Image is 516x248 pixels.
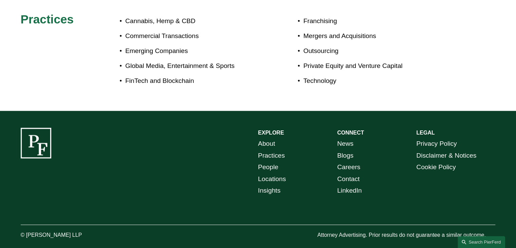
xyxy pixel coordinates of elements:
p: Attorney Advertising. Prior results do not guarantee a similar outcome. [317,230,495,240]
strong: CONNECT [337,130,364,136]
p: FinTech and Blockchain [125,75,258,87]
strong: LEGAL [416,130,435,136]
a: Insights [258,185,281,197]
p: Franchising [303,15,456,27]
a: Locations [258,173,286,185]
a: News [337,138,353,150]
a: Contact [337,173,360,185]
a: LinkedIn [337,185,362,197]
a: People [258,161,279,173]
p: Global Media, Entertainment & Sports [125,60,258,72]
strong: EXPLORE [258,130,284,136]
a: About [258,138,275,150]
p: Outsourcing [303,45,456,57]
p: Technology [303,75,456,87]
span: Practices [21,13,74,26]
p: © [PERSON_NAME] LLP [21,230,120,240]
a: Practices [258,150,285,162]
p: Private Equity and Venture Capital [303,60,456,72]
p: Mergers and Acquisitions [303,30,456,42]
a: Careers [337,161,360,173]
p: Cannabis, Hemp & CBD [125,15,258,27]
a: Blogs [337,150,353,162]
p: Commercial Transactions [125,30,258,42]
p: Emerging Companies [125,45,258,57]
a: Disclaimer & Notices [416,150,476,162]
a: Cookie Policy [416,161,456,173]
a: Privacy Policy [416,138,457,150]
a: Search this site [458,236,505,248]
